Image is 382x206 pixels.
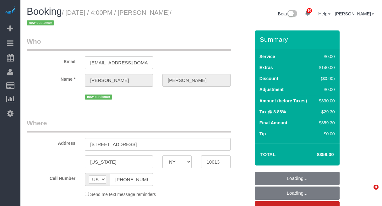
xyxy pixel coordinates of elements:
label: Tax @ 8.88% [259,109,286,115]
input: City [85,155,153,168]
img: Automaid Logo [4,6,16,15]
span: Send me text message reminders [90,192,156,197]
div: $0.00 [316,131,335,137]
div: $0.00 [316,86,335,93]
span: new customer [85,95,112,100]
label: Final Amount [259,120,287,126]
label: Email [22,56,80,65]
span: Booking [27,6,62,17]
label: Tip [259,131,266,137]
span: / [27,9,172,27]
a: Help [318,11,330,16]
label: Adjustment [259,86,284,93]
legend: Who [27,37,231,51]
a: [PERSON_NAME] [335,11,374,16]
label: Name * [22,74,80,82]
strong: Total [260,152,276,157]
label: Amount (before Taxes) [259,98,307,104]
label: Cell Number [22,173,80,182]
div: $359.30 [316,120,335,126]
input: Zip Code [201,155,230,168]
input: First Name [85,74,153,87]
div: $29.30 [316,109,335,115]
div: $140.00 [316,64,335,71]
span: 4 [374,185,379,190]
iframe: Intercom live chat [361,185,376,200]
span: new customer [27,20,54,25]
small: / [DATE] / 4:00PM / [PERSON_NAME] [27,9,172,27]
input: Cell Number [110,173,153,186]
img: New interface [287,10,297,18]
span: 10 [307,8,312,13]
a: Beta [278,11,297,16]
div: ($0.00) [316,75,335,82]
a: 10 [302,6,314,20]
label: Address [22,138,80,146]
h3: Summary [260,36,336,43]
div: $0.00 [316,53,335,60]
legend: Where [27,118,231,133]
h4: $359.30 [298,152,334,157]
input: Email [85,56,153,69]
label: Service [259,53,275,60]
label: Extras [259,64,273,71]
label: Discount [259,75,278,82]
input: Last Name [162,74,231,87]
div: $330.00 [316,98,335,104]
